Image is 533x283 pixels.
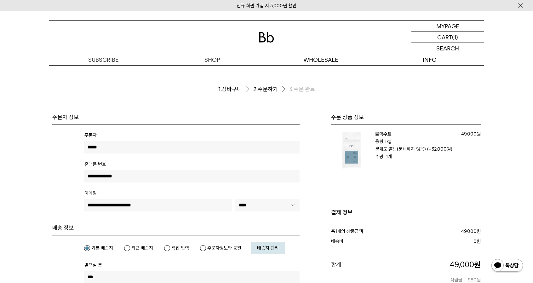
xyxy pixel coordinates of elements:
a: 신규 회원 가입 시 3,000원 할인 [237,3,296,9]
li: 주문 완료 [289,85,315,93]
p: 분쇄도: [375,145,452,153]
b: 홀빈(분쇄하지 않음) [389,146,426,152]
p: 원 [396,259,481,270]
img: 카카오톡 채널 1:1 채팅 버튼 [491,258,524,274]
p: SEARCH [436,43,459,54]
b: 1kg [385,139,392,144]
h3: 주문 상품 정보 [331,113,481,121]
p: 용량: [375,138,452,145]
img: 로고 [259,32,274,43]
a: SUBSCRIBE [49,54,158,65]
p: MYPAGE [436,21,459,32]
strong: 0 [473,239,477,244]
span: 주문자 [84,132,97,138]
dt: 총 개의 상품금액 [331,228,412,235]
span: 받으실 분 [84,262,102,268]
p: (1) [452,32,458,43]
li: 주문하기 [253,84,289,95]
p: 수량: 1개 [375,153,456,160]
span: 휴대폰 번호 [84,161,106,167]
h1: 결제 정보 [331,209,481,216]
strong: 1 [335,228,337,234]
a: SHOP [158,54,266,65]
h4: 주문자 정보 [52,113,300,121]
dd: 원 [409,238,481,245]
label: 주문자정보와 동일 [200,245,241,251]
dd: 원 [412,228,481,235]
p: INFO [375,54,484,65]
a: CART (1) [411,32,484,43]
span: 3. [289,85,294,93]
p: CART [437,32,452,43]
dt: 배송비 [331,238,409,245]
label: 기본 배송지 [84,245,113,251]
img: 블랙수트 [331,130,372,171]
p: WHOLESALE [266,54,375,65]
label: 최근 배송지 [124,245,153,251]
label: 직접 입력 [164,245,189,251]
a: MYPAGE [411,21,484,32]
p: 49,000원 [456,130,481,138]
h4: 배송 정보 [52,224,300,232]
span: 49,000 [450,260,474,269]
li: 장바구니 [218,84,253,95]
strong: (+32,000원) [427,146,452,152]
span: 2. [253,85,258,93]
a: 배송지 관리 [251,242,285,254]
strong: 49,000 [461,228,477,234]
span: 1. [218,85,222,93]
span: 이메일 [84,190,97,196]
span: 배송지 관리 [257,245,279,251]
a: 블랙수트 [375,131,392,137]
